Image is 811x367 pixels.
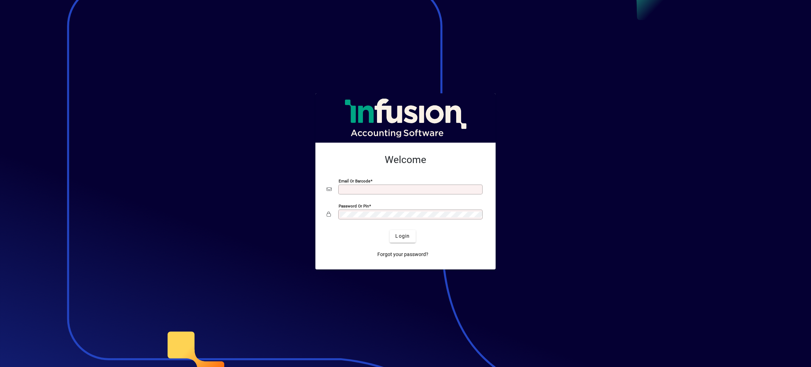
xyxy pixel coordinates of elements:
button: Login [390,230,415,243]
h2: Welcome [327,154,484,166]
mat-label: Password or Pin [339,203,369,208]
a: Forgot your password? [375,248,431,261]
span: Forgot your password? [377,251,428,258]
mat-label: Email or Barcode [339,178,370,183]
span: Login [395,232,410,240]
